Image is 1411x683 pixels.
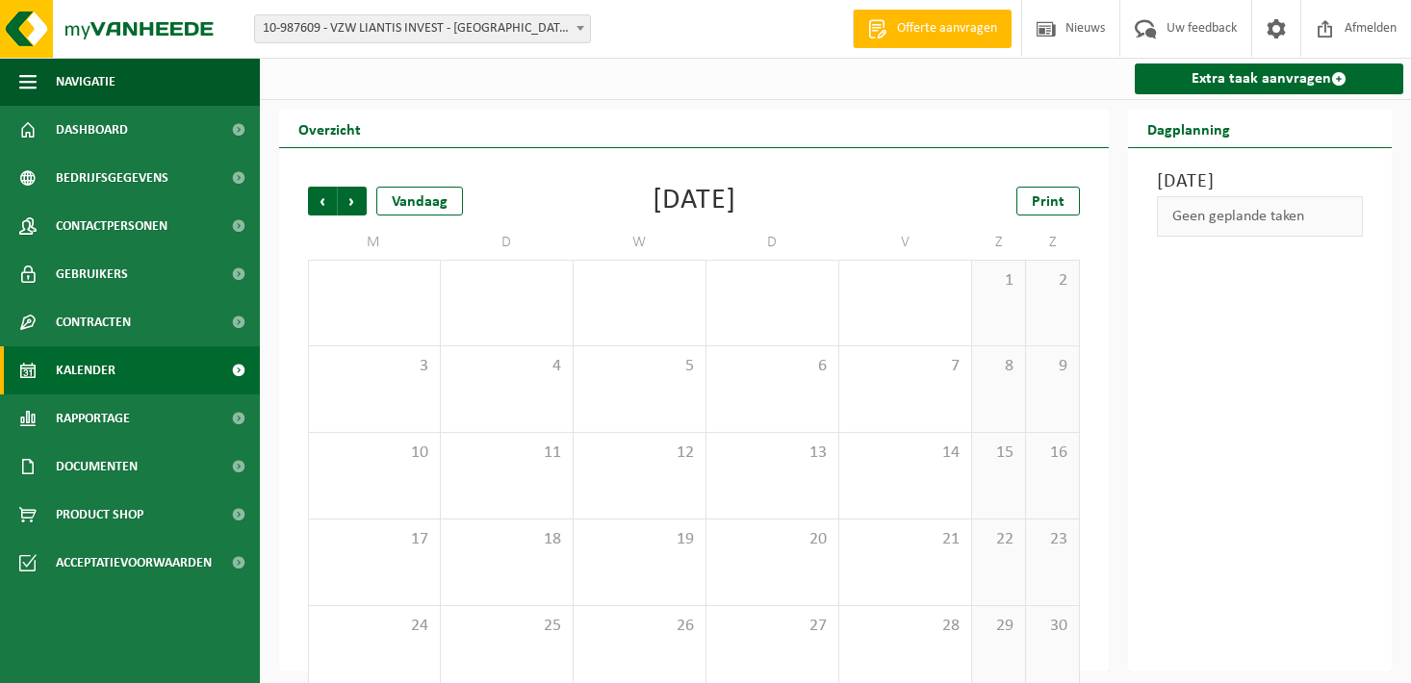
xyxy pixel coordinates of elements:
a: Print [1016,187,1080,215]
div: [DATE] [653,187,736,215]
span: 19 [583,529,696,550]
span: 28 [849,616,962,637]
span: Acceptatievoorwaarden [56,539,212,587]
span: 25 [450,616,563,637]
span: 11 [450,443,563,464]
span: 27 [716,616,829,637]
span: Documenten [56,443,138,491]
span: 26 [583,616,696,637]
span: 24 [319,616,430,637]
span: Vorige [308,187,337,215]
span: 29 [982,616,1015,637]
span: 9 [1036,356,1069,377]
td: D [441,225,574,260]
span: 10-987609 - VZW LIANTIS INVEST - NAMUR - ERPENT [255,15,590,42]
span: Dashboard [56,106,128,154]
span: Contactpersonen [56,202,167,250]
span: Gebruikers [56,250,128,298]
span: 22 [982,529,1015,550]
span: 4 [450,356,563,377]
span: 1 [982,270,1015,291]
td: Z [972,225,1026,260]
span: 7 [849,356,962,377]
h3: [DATE] [1157,167,1363,196]
td: Z [1026,225,1080,260]
span: Volgende [338,187,367,215]
span: 10 [319,443,430,464]
a: Extra taak aanvragen [1135,63,1403,94]
span: 20 [716,529,829,550]
span: Product Shop [56,491,143,539]
span: Offerte aanvragen [892,19,1002,38]
span: Print [1032,194,1065,210]
span: Navigatie [56,58,115,106]
span: 17 [319,529,430,550]
span: 5 [583,356,696,377]
a: Offerte aanvragen [853,10,1012,48]
span: Rapportage [56,394,130,443]
span: 21 [849,529,962,550]
span: 30 [1036,616,1069,637]
td: W [574,225,706,260]
div: Vandaag [376,187,463,215]
h2: Dagplanning [1128,110,1249,147]
span: 8 [982,356,1015,377]
span: 14 [849,443,962,464]
span: Contracten [56,298,131,346]
span: 12 [583,443,696,464]
span: 3 [319,356,430,377]
span: 6 [716,356,829,377]
span: Bedrijfsgegevens [56,154,168,202]
td: D [706,225,839,260]
span: Kalender [56,346,115,394]
td: V [839,225,972,260]
span: 23 [1036,529,1069,550]
div: Geen geplande taken [1157,196,1363,237]
span: 18 [450,529,563,550]
span: 2 [1036,270,1069,291]
span: 10-987609 - VZW LIANTIS INVEST - NAMUR - ERPENT [254,14,591,43]
h2: Overzicht [279,110,380,147]
td: M [308,225,441,260]
span: 13 [716,443,829,464]
span: 15 [982,443,1015,464]
span: 16 [1036,443,1069,464]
